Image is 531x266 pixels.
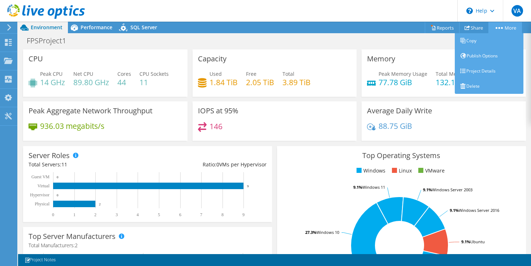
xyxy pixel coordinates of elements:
text: 6 [179,212,181,217]
h4: 3.89 TiB [282,78,311,86]
h4: 89.80 GHz [73,78,109,86]
text: Virtual [38,183,50,188]
a: Project Notes [20,256,61,265]
h4: 11 [139,78,169,86]
svg: \n [466,8,473,14]
span: 11 [61,161,67,168]
text: 2 [94,212,96,217]
tspan: Windows 10 [316,230,339,235]
h4: 44 [117,78,131,86]
tspan: 9.1% [450,208,459,213]
a: Project Details [455,64,523,79]
h3: Capacity [198,55,226,63]
text: Hypervisor [30,192,49,197]
text: 7 [200,212,202,217]
span: Cores [117,70,131,77]
span: Peak Memory Usage [379,70,427,77]
text: Physical [35,201,49,206]
a: Delete [455,79,523,94]
span: Net CPU [73,70,93,77]
tspan: 9.1% [423,187,432,192]
text: 5 [158,212,160,217]
h4: 132.19 GiB [436,78,474,86]
span: 0 [216,161,219,168]
text: 8 [221,212,224,217]
h4: 14 GHz [40,78,65,86]
span: 2 [75,242,78,249]
div: Total Servers: [29,161,147,169]
span: Free [246,70,256,77]
li: Windows [355,167,385,175]
h4: 77.78 GiB [379,78,427,86]
text: 3 [116,212,118,217]
h4: 936.03 megabits/s [40,122,104,130]
span: Peak CPU [40,70,62,77]
tspan: Ubuntu [470,239,485,244]
tspan: Windows 11 [362,184,385,190]
h4: Total Manufacturers: [29,241,267,249]
h3: Top Server Manufacturers [29,232,116,240]
a: Reports [425,22,459,33]
tspan: 9.1% [461,239,470,244]
h3: Top Operating Systems [282,152,521,160]
span: CPU Sockets [139,70,169,77]
li: Linux [390,167,412,175]
h3: Memory [367,55,395,63]
text: 9 [242,212,245,217]
tspan: Windows Server 2016 [459,208,499,213]
text: 0 [52,212,54,217]
span: Used [210,70,222,77]
text: Guest VM [31,174,49,179]
div: Ratio: VMs per Hypervisor [147,161,266,169]
text: 0 [57,175,59,179]
span: Performance [81,24,112,31]
text: 2 [99,202,101,206]
h1: FPSProject1 [23,37,77,45]
text: 0 [57,193,59,197]
h4: 1.84 TiB [210,78,238,86]
a: More [488,22,522,33]
h4: 146 [210,122,223,130]
a: Publish Options [455,48,523,64]
span: Total [282,70,294,77]
h3: IOPS at 95% [198,107,238,115]
h3: Peak Aggregate Network Throughput [29,107,152,115]
text: 1 [73,212,75,217]
h4: 88.75 GiB [379,122,412,130]
text: 4 [137,212,139,217]
li: VMware [416,167,445,175]
h4: 2.05 TiB [246,78,274,86]
h3: Server Roles [29,152,70,160]
h3: CPU [29,55,43,63]
a: Copy [455,33,523,48]
span: VA [511,5,523,17]
a: Share [459,22,489,33]
tspan: Windows Server 2003 [432,187,472,192]
text: 9 [247,184,249,188]
h3: Average Daily Write [367,107,432,115]
tspan: 27.3% [305,230,316,235]
tspan: 9.1% [353,184,362,190]
span: Total Memory [436,70,469,77]
span: SQL Server [130,24,157,31]
span: Environment [31,24,62,31]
